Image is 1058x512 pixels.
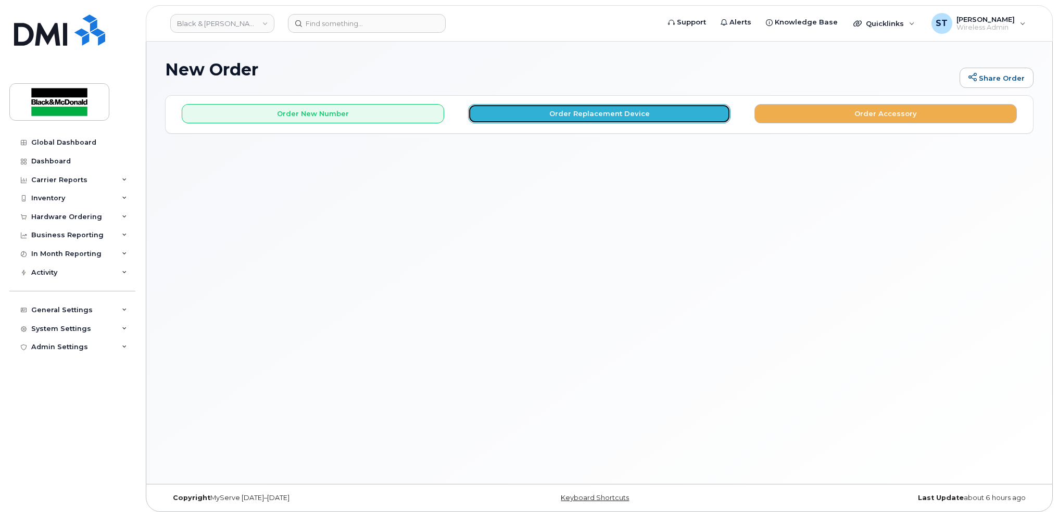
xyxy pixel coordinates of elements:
strong: Copyright [173,494,210,502]
div: about 6 hours ago [744,494,1034,502]
button: Order Replacement Device [468,104,730,123]
a: Keyboard Shortcuts [561,494,629,502]
a: Share Order [960,68,1034,88]
h1: New Order [165,60,954,79]
button: Order Accessory [754,104,1017,123]
div: MyServe [DATE]–[DATE] [165,494,455,502]
button: Order New Number [182,104,444,123]
strong: Last Update [918,494,964,502]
